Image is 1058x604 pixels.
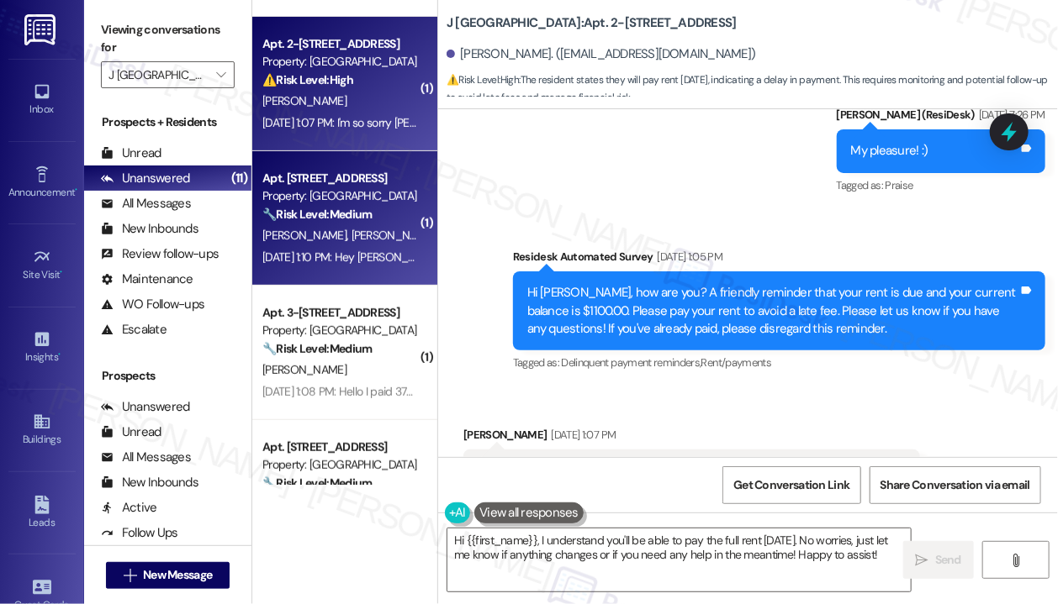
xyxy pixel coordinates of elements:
[101,220,198,238] div: New Inbounds
[262,439,418,456] div: Apt. [STREET_ADDRESS]
[262,249,581,265] div: [DATE] 1:10 PM: Hey [PERSON_NAME], We're on it! Sorry about that
[262,228,352,243] span: [PERSON_NAME]
[870,466,1041,504] button: Share Conversation via email
[262,322,418,339] div: Property: [GEOGRAPHIC_DATA]
[101,17,235,61] label: Viewing conversations for
[447,73,519,87] strong: ⚠️ Risk Level: High
[101,474,198,491] div: New Inbounds
[143,566,212,584] span: New Message
[101,524,178,542] div: Follow Ups
[58,349,61,360] span: •
[352,228,436,243] span: [PERSON_NAME]
[101,296,204,313] div: WO Follow-ups
[447,45,756,63] div: [PERSON_NAME]. ([EMAIL_ADDRESS][DOMAIN_NAME])
[227,165,251,192] div: (11)
[262,341,372,356] strong: 🔧 Risk Level: Medium
[84,367,251,385] div: Prospects
[101,449,191,466] div: All Messages
[8,77,76,123] a: Inbox
[101,245,219,263] div: Review follow-ups
[101,270,193,288] div: Maintenance
[262,35,418,53] div: Apt. 2-[STREET_ADDRESS]
[851,142,928,160] div: My pleasure! :)
[701,355,772,370] span: Rent/payments
[8,491,76,536] a: Leads
[262,304,418,322] div: Apt. 3-[STREET_ADDRESS]
[101,144,161,162] div: Unread
[101,423,161,441] div: Unread
[108,61,208,88] input: All communities
[903,541,974,579] button: Send
[513,350,1045,375] div: Tagged as:
[916,554,928,567] i: 
[8,243,76,288] a: Site Visit •
[548,426,616,444] div: [DATE] 1:07 PM
[1009,554,1022,567] i: 
[527,284,1018,338] div: Hi [PERSON_NAME], how are you? A friendly reminder that your rent is due and your current balance...
[262,170,418,187] div: Apt. [STREET_ADDRESS]
[101,499,157,517] div: Active
[447,14,737,32] b: J [GEOGRAPHIC_DATA]: Apt. 2-[STREET_ADDRESS]
[262,115,722,130] div: [DATE] 1:07 PM: I'm so sorry [PERSON_NAME]. I won't get laid until [DATE] and will pay in full then.
[886,178,913,192] span: Praise
[881,476,1030,494] span: Share Conversation via email
[513,248,1045,271] div: Residesk Automated Survey
[8,407,76,453] a: Buildings
[733,476,849,494] span: Get Conversation Link
[975,106,1045,123] div: [DATE] 7:26 PM
[653,248,722,265] div: [DATE] 1:05 PM
[101,321,167,339] div: Escalate
[101,170,190,187] div: Unanswered
[101,195,191,213] div: All Messages
[262,475,372,491] strong: 🔧 Risk Level: Medium
[447,71,1058,108] span: : The resident states they will pay rent [DATE], indicating a delay in payment. This requires mon...
[722,466,860,504] button: Get Conversation Link
[262,93,346,108] span: [PERSON_NAME]
[216,68,225,81] i: 
[262,362,346,377] span: [PERSON_NAME]
[101,398,190,416] div: Unanswered
[262,72,353,87] strong: ⚠️ Risk Level: High
[262,207,372,222] strong: 🔧 Risk Level: Medium
[837,106,1045,129] div: [PERSON_NAME] (ResiDesk)
[935,551,961,569] span: Send
[447,528,911,591] textarea: Hi {{first_name}}, I understand you'll be able to pay the full rent [DATE]. No worries, just let ...
[106,562,230,589] button: New Message
[463,426,920,449] div: [PERSON_NAME]
[24,14,59,45] img: ResiDesk Logo
[837,173,1045,197] div: Tagged as:
[8,325,76,370] a: Insights •
[75,184,77,196] span: •
[124,569,136,582] i: 
[262,456,418,474] div: Property: [GEOGRAPHIC_DATA]
[84,113,251,131] div: Prospects + Residents
[262,384,560,399] div: [DATE] 1:08 PM: Hello I paid 3700 towards my balance [DATE]
[61,266,63,278] span: •
[262,187,418,205] div: Property: [GEOGRAPHIC_DATA]
[262,53,418,71] div: Property: [GEOGRAPHIC_DATA]
[562,355,701,370] span: Delinquent payment reminders ,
